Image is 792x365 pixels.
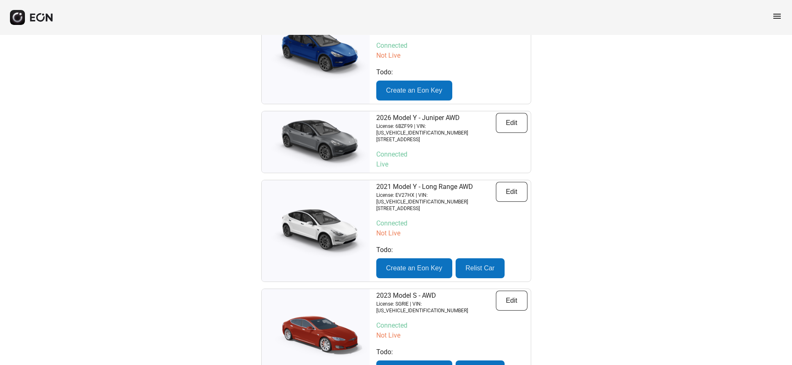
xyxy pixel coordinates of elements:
[262,309,370,363] img: car
[262,26,370,80] img: car
[376,182,496,192] p: 2021 Model Y - Long Range AWD
[262,115,370,169] img: car
[376,258,452,278] button: Create an Eon Key
[376,331,527,341] p: Not Live
[376,291,496,301] p: 2023 Model S - AWD
[376,218,527,228] p: Connected
[496,291,527,311] button: Edit
[376,205,496,212] p: [STREET_ADDRESS]
[376,228,527,238] p: Not Live
[376,136,496,143] p: [STREET_ADDRESS]
[376,245,527,255] p: Todo:
[376,81,452,100] button: Create an Eon Key
[376,41,527,51] p: Connected
[496,113,527,133] button: Edit
[376,347,527,357] p: Todo:
[456,258,505,278] button: Relist Car
[376,67,527,77] p: Todo:
[376,159,527,169] p: Live
[376,321,527,331] p: Connected
[376,149,527,159] p: Connected
[496,182,527,202] button: Edit
[772,11,782,21] span: menu
[262,204,370,258] img: car
[376,192,496,205] p: License: EV27HX | VIN: [US_VEHICLE_IDENTIFICATION_NUMBER]
[376,51,527,61] p: Not Live
[376,123,496,136] p: License: 6BZF99 | VIN: [US_VEHICLE_IDENTIFICATION_NUMBER]
[376,113,496,123] p: 2026 Model Y - Juniper AWD
[376,301,496,314] p: License: SGRIE | VIN: [US_VEHICLE_IDENTIFICATION_NUMBER]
